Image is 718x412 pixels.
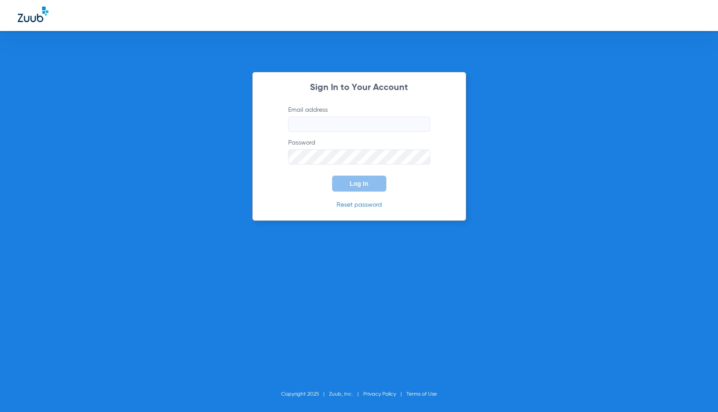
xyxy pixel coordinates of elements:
li: Copyright 2025 [281,390,329,399]
input: Password [288,149,430,165]
input: Email address [288,117,430,132]
button: Log In [332,176,386,192]
a: Privacy Policy [363,392,396,397]
a: Terms of Use [406,392,437,397]
img: Zuub Logo [18,7,48,22]
span: Log In [350,180,369,187]
a: Reset password [337,202,382,208]
label: Password [288,138,430,165]
label: Email address [288,106,430,132]
h2: Sign In to Your Account [275,83,444,92]
li: Zuub, Inc. [329,390,363,399]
